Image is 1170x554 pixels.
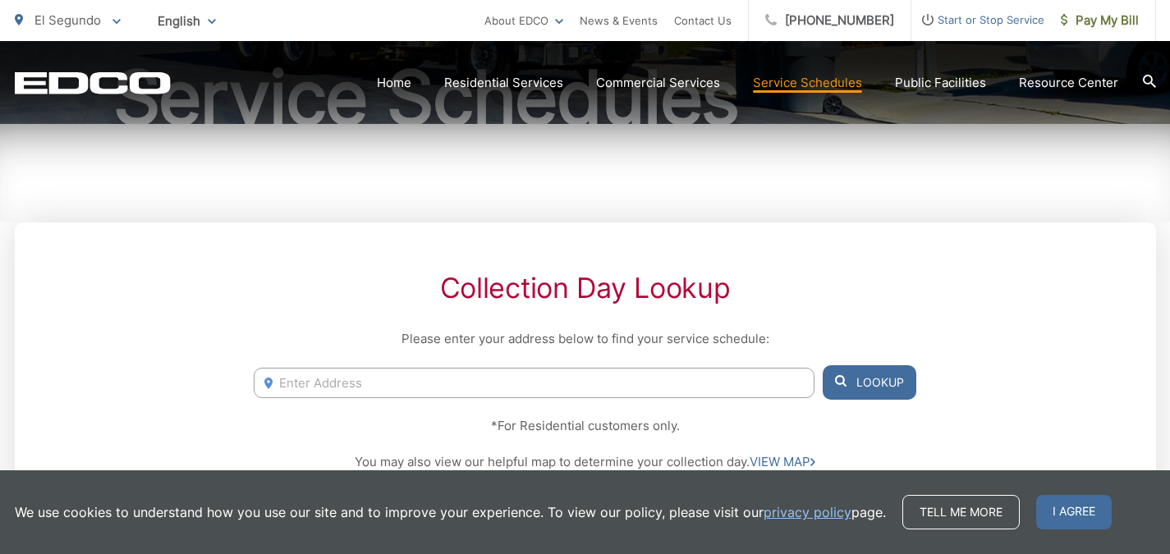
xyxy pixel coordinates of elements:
p: You may also view our helpful map to determine your collection day. [254,452,915,472]
a: Residential Services [444,73,563,93]
input: Enter Address [254,368,814,398]
a: EDCD logo. Return to the homepage. [15,71,171,94]
a: News & Events [580,11,658,30]
a: Service Schedules [753,73,862,93]
span: Pay My Bill [1061,11,1139,30]
h2: Collection Day Lookup [254,272,915,304]
a: Contact Us [674,11,732,30]
a: Home [377,73,411,93]
a: Public Facilities [895,73,986,93]
a: privacy policy [764,502,851,522]
span: English [145,7,228,35]
a: Resource Center [1019,73,1118,93]
span: El Segundo [34,12,101,28]
a: Tell me more [902,495,1020,529]
p: *For Residential customers only. [254,416,915,436]
a: VIEW MAP [750,452,815,472]
p: We use cookies to understand how you use our site and to improve your experience. To view our pol... [15,502,886,522]
a: Commercial Services [596,73,720,93]
a: About EDCO [484,11,563,30]
span: I agree [1036,495,1112,529]
p: Please enter your address below to find your service schedule: [254,329,915,349]
button: Lookup [823,365,916,400]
